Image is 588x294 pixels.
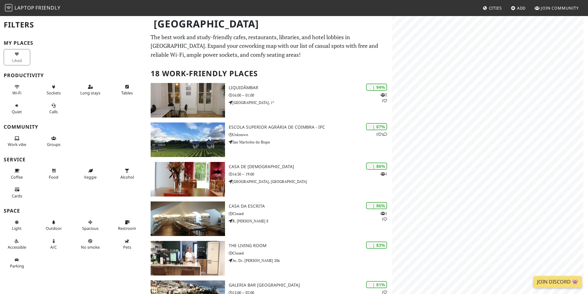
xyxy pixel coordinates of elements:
[229,92,392,98] p: 16:00 – 01:00
[147,162,392,197] a: Casa de Chá | 86% 1 Casa de [DEMOGRAPHIC_DATA] 14:30 – 19:00 [GEOGRAPHIC_DATA], [GEOGRAPHIC_DATA]
[508,2,528,14] a: Add
[366,242,387,249] div: | 83%
[81,244,100,250] span: Smoke free
[12,193,22,199] span: Credit cards
[151,33,388,59] p: The best work and study-friendly cafes, restaurants, libraries, and hotel lobbies in [GEOGRAPHIC_...
[4,72,143,78] h3: Productivity
[49,109,58,114] span: Video/audio calls
[4,166,30,182] button: Coffee
[123,244,131,250] span: Pet friendly
[147,241,392,275] a: The Living Room | 83% The Living Room Closed Av. Dr. [PERSON_NAME] 206
[46,226,62,231] span: Outdoor area
[114,82,140,98] button: Tables
[77,82,104,98] button: Long stays
[151,241,225,275] img: The Living Room
[149,15,391,32] h1: [GEOGRAPHIC_DATA]
[12,226,22,231] span: Natural light
[8,142,26,147] span: People working
[147,201,392,236] a: Casa da Escrita | 86% 11 Casa da Escrita Closed R. [PERSON_NAME] 8
[114,217,140,234] button: Restroom
[4,236,30,252] button: Accessible
[80,90,100,96] span: Long stays
[229,283,392,288] h3: Galeria Bar [GEOGRAPHIC_DATA]
[40,217,67,234] button: Outdoor
[532,2,581,14] a: Join Community
[4,15,143,34] h2: Filters
[366,123,387,130] div: | 87%
[151,64,388,83] h2: 18 Work-Friendly Places
[151,162,225,197] img: Casa de Chá
[77,217,104,234] button: Spacious
[40,82,67,98] button: Sockets
[366,202,387,209] div: | 86%
[366,163,387,170] div: | 86%
[114,166,140,182] button: Alcohol
[77,166,104,182] button: Veggie
[47,90,61,96] span: Power sockets
[50,244,57,250] span: Air conditioned
[40,236,67,252] button: A/C
[4,101,30,117] button: Quiet
[229,179,392,184] p: [GEOGRAPHIC_DATA], [GEOGRAPHIC_DATA]
[12,90,21,96] span: Stable Wi-Fi
[229,85,392,90] h3: Liquidâmbar
[541,5,579,11] span: Join Community
[229,125,392,130] h3: Escola Superior Agrária de Coimbra - IPC
[4,124,143,130] h3: Community
[77,236,104,252] button: No smoke
[4,184,30,201] button: Cards
[480,2,504,14] a: Cities
[35,4,60,11] span: Friendly
[4,133,30,150] button: Work vibe
[533,276,582,288] a: Join Discord 👾
[82,226,98,231] span: Spacious
[40,133,67,150] button: Groups
[147,122,392,157] a: Escola Superior Agrária de Coimbra - IPC | 87% 11 Escola Superior Agrária de Coimbra - IPC Unknow...
[229,132,392,138] p: Unknown
[120,174,134,180] span: Alcohol
[40,101,67,117] button: Calls
[229,218,392,224] p: R. [PERSON_NAME] 8
[11,174,23,180] span: Coffee
[4,157,143,163] h3: Service
[151,83,225,118] img: Liquidâmbar
[12,109,22,114] span: Quiet
[4,40,143,46] h3: My Places
[40,166,67,182] button: Food
[8,244,26,250] span: Accessible
[151,122,225,157] img: Escola Superior Agrária de Coimbra - IPC
[5,4,12,11] img: LaptopFriendly
[381,92,387,104] p: 2 1
[517,5,526,11] span: Add
[4,208,143,214] h3: Space
[229,100,392,106] p: [GEOGRAPHIC_DATA], 1°
[118,226,136,231] span: Restroom
[229,211,392,217] p: Closed
[4,82,30,98] button: Wi-Fi
[84,174,97,180] span: Veggie
[229,171,392,177] p: 14:30 – 19:00
[15,4,35,11] span: Laptop
[49,174,58,180] span: Food
[5,3,60,14] a: LaptopFriendly LaptopFriendly
[366,281,387,288] div: | 81%
[229,243,392,248] h3: The Living Room
[376,131,387,137] p: 1 1
[114,236,140,252] button: Pets
[229,204,392,209] h3: Casa da Escrita
[121,90,133,96] span: Work-friendly tables
[489,5,502,11] span: Cities
[10,263,24,269] span: Parking
[229,139,392,145] p: Sao Martinho do Bispo
[381,171,387,177] p: 1
[4,255,30,271] button: Parking
[366,84,387,91] div: | 94%
[229,250,392,256] p: Closed
[381,210,387,222] p: 1 1
[147,83,392,118] a: Liquidâmbar | 94% 21 Liquidâmbar 16:00 – 01:00 [GEOGRAPHIC_DATA], 1°
[151,201,225,236] img: Casa da Escrita
[47,142,60,147] span: Group tables
[229,164,392,169] h3: Casa de [DEMOGRAPHIC_DATA]
[4,217,30,234] button: Light
[229,258,392,263] p: Av. Dr. [PERSON_NAME] 206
